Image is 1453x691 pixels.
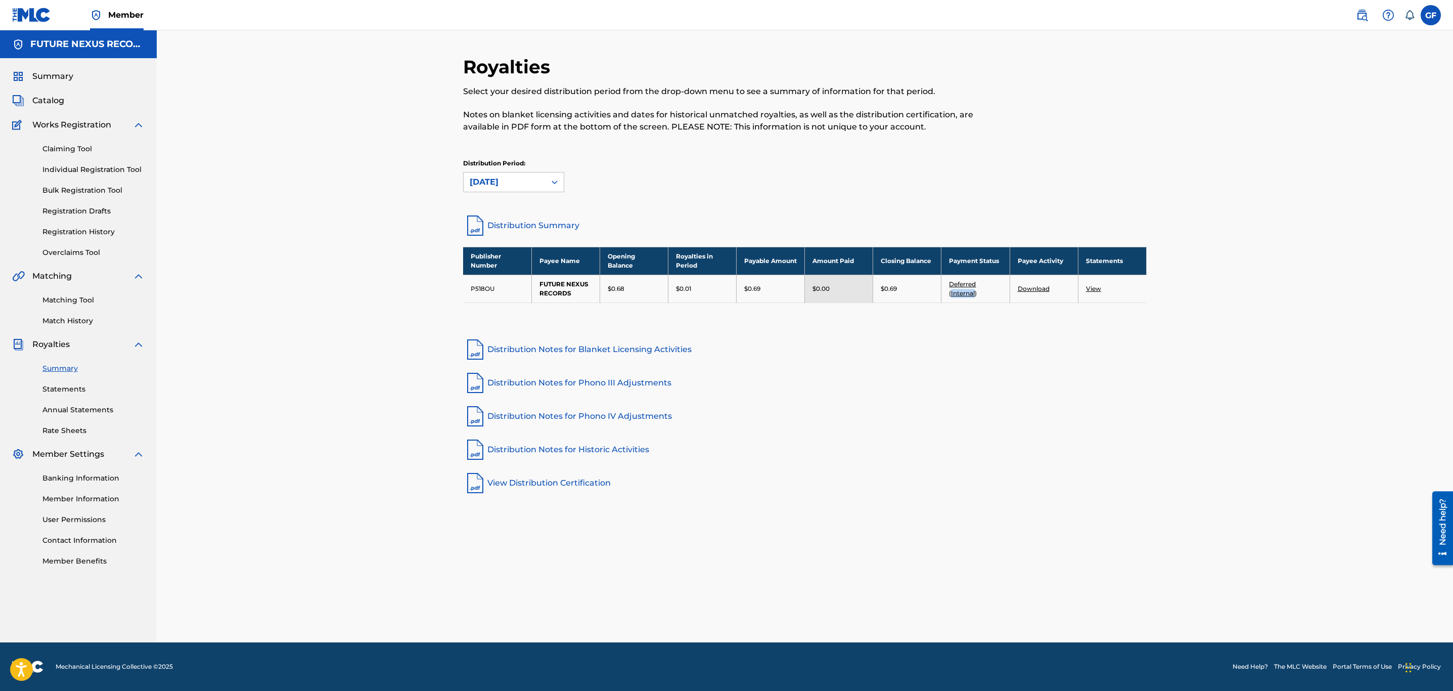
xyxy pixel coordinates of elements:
[531,275,600,303] td: FUTURE NEXUS RECORDS
[42,206,145,217] a: Registration Drafts
[42,494,145,504] a: Member Information
[132,270,145,282] img: expand
[1274,662,1327,671] a: The MLC Website
[1086,285,1101,292] a: View
[812,284,830,293] p: $0.00
[90,9,102,21] img: Top Rightsholder
[1018,285,1050,292] a: Download
[463,337,487,362] img: pdf
[42,425,145,436] a: Rate Sheets
[1402,642,1453,691] iframe: Chat Widget
[30,38,145,50] h5: FUTURE NEXUS RECORDS
[108,9,144,21] span: Member
[132,338,145,351] img: expand
[463,337,1147,362] a: Distribution Notes for Blanket Licensing Activities
[12,95,64,107] a: CatalogCatalog
[873,247,941,275] th: Closing Balance
[463,213,487,238] img: distribution-summary-pdf
[463,371,487,395] img: pdf
[1356,9,1368,21] img: search
[42,384,145,395] a: Statements
[42,295,145,306] a: Matching Tool
[463,371,1147,395] a: Distribution Notes for Phono III Adjustments
[1010,247,1078,275] th: Payee Activity
[1333,662,1392,671] a: Portal Terms of Use
[32,270,72,282] span: Matching
[1421,5,1441,25] div: User Menu
[941,247,1010,275] th: Payment Status
[1233,662,1268,671] a: Need Help?
[42,164,145,175] a: Individual Registration Tool
[42,144,145,154] a: Claiming Tool
[737,247,805,275] th: Payable Amount
[1378,5,1398,25] div: Help
[1382,9,1394,21] img: help
[42,535,145,546] a: Contact Information
[32,338,70,351] span: Royalties
[463,109,989,133] p: Notes on blanket licensing activities and dates for historical unmatched royalties, as well as th...
[32,95,64,107] span: Catalog
[12,8,51,22] img: MLC Logo
[676,284,691,293] p: $0.01
[32,448,104,460] span: Member Settings
[42,405,145,415] a: Annual Statements
[12,119,25,131] img: Works Registration
[463,471,1147,495] a: View Distribution Certification
[463,438,487,462] img: pdf
[881,284,897,293] p: $0.69
[42,473,145,484] a: Banking Information
[1078,247,1146,275] th: Statements
[12,70,24,82] img: Summary
[42,514,145,525] a: User Permissions
[42,556,145,567] a: Member Benefits
[463,471,487,495] img: pdf
[600,247,668,275] th: Opening Balance
[949,280,977,297] a: Deferred (Internal)
[531,247,600,275] th: Payee Name
[132,119,145,131] img: expand
[12,70,73,82] a: SummarySummary
[42,363,145,374] a: Summary
[42,185,145,196] a: Bulk Registration Tool
[12,338,24,351] img: Royalties
[1425,487,1453,569] iframe: Resource Center
[56,662,173,671] span: Mechanical Licensing Collective © 2025
[1404,10,1415,20] div: Notifications
[668,247,736,275] th: Royalties in Period
[1352,5,1372,25] a: Public Search
[463,404,1147,428] a: Distribution Notes for Phono IV Adjustments
[463,404,487,428] img: pdf
[1398,662,1441,671] a: Privacy Policy
[744,284,760,293] p: $0.69
[463,438,1147,462] a: Distribution Notes for Historic Activities
[463,56,555,78] h2: Royalties
[42,247,145,258] a: Overclaims Tool
[12,661,43,673] img: logo
[132,448,145,460] img: expand
[470,176,539,188] div: [DATE]
[463,159,564,168] p: Distribution Period:
[12,270,25,282] img: Matching
[1405,653,1412,683] div: Drag
[12,38,24,51] img: Accounts
[42,227,145,237] a: Registration History
[463,275,531,303] td: P518OU
[42,316,145,326] a: Match History
[463,213,1147,238] a: Distribution Summary
[32,119,111,131] span: Works Registration
[32,70,73,82] span: Summary
[12,95,24,107] img: Catalog
[12,448,24,460] img: Member Settings
[608,284,624,293] p: $0.68
[463,85,989,98] p: Select your desired distribution period from the drop-down menu to see a summary of information f...
[805,247,873,275] th: Amount Paid
[463,247,531,275] th: Publisher Number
